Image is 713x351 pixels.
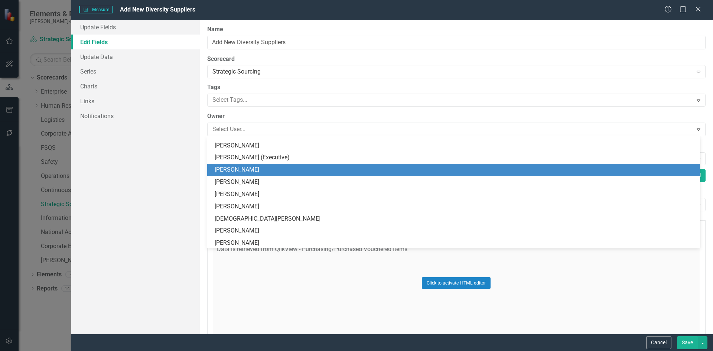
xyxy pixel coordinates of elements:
button: Cancel [646,336,671,349]
a: Links [71,94,200,108]
label: Scorecard [207,55,706,64]
a: Series [71,64,200,79]
div: [PERSON_NAME] [215,227,696,235]
div: [PERSON_NAME] [215,178,696,186]
div: [PERSON_NAME] [215,166,696,174]
label: Tags [207,83,706,92]
a: Charts [71,79,200,94]
button: Click to activate HTML editor [422,277,491,289]
a: Update Fields [71,20,200,35]
div: [DEMOGRAPHIC_DATA][PERSON_NAME] [215,215,696,223]
a: Update Data [71,49,200,64]
div: [PERSON_NAME] [215,202,696,211]
span: Add New Diversity Suppliers [120,6,195,13]
div: [PERSON_NAME] (Executive) [215,153,696,162]
div: [PERSON_NAME] [215,142,696,150]
a: Edit Fields [71,35,200,49]
input: Measure Name [207,36,706,49]
div: [PERSON_NAME] [215,190,696,199]
div: [PERSON_NAME] [215,239,696,247]
label: Name [207,25,706,34]
button: Save [677,336,698,349]
label: Owner [207,112,706,121]
span: Measure [79,6,113,13]
div: Strategic Sourcing [212,68,693,76]
a: Notifications [71,108,200,123]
